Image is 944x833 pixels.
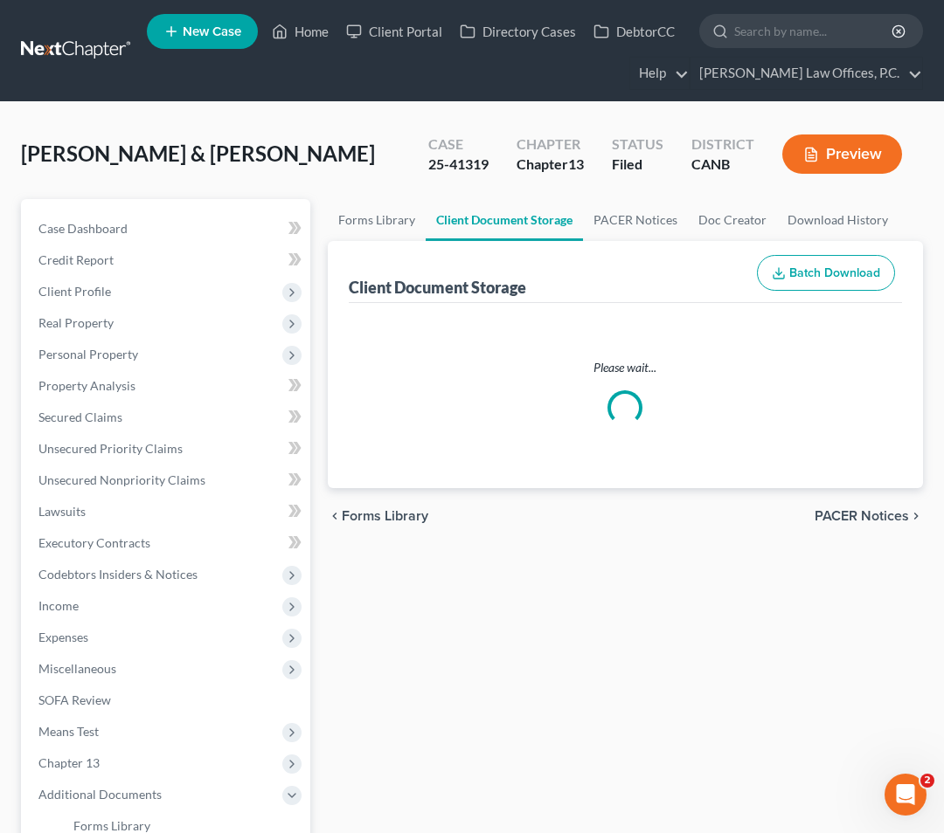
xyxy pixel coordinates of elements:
a: PACER Notices [583,199,688,241]
div: CANB [691,155,754,175]
div: Client Document Storage [349,277,526,298]
a: Credit Report [24,244,310,276]
span: Client Profile [38,284,111,299]
span: Case Dashboard [38,221,128,236]
span: Chapter 13 [38,755,100,770]
a: Directory Cases [451,16,585,47]
a: DebtorCC [585,16,684,47]
button: chevron_left Forms Library [328,509,428,523]
p: Please wait... [352,359,899,376]
span: New Case [183,25,241,38]
span: Forms Library [73,818,150,833]
iframe: Intercom live chat [885,774,927,816]
span: Forms Library [342,509,428,523]
a: Forms Library [328,199,426,241]
div: Case [428,134,489,155]
a: Unsecured Priority Claims [24,433,310,465]
span: SOFA Review [38,692,111,707]
span: Additional Documents [38,787,162,802]
span: Codebtors Insiders & Notices [38,567,198,582]
span: Property Analysis [38,378,135,393]
span: Personal Property [38,347,138,361]
div: Chapter [517,134,584,155]
button: PACER Notices chevron_right [815,509,923,523]
span: [PERSON_NAME] & [PERSON_NAME] [21,141,375,166]
span: 2 [920,774,934,788]
a: Doc Creator [688,199,777,241]
a: Lawsuits [24,496,310,527]
span: Unsecured Priority Claims [38,441,183,456]
span: Real Property [38,315,114,330]
div: Chapter [517,155,584,175]
a: Secured Claims [24,402,310,433]
a: Unsecured Nonpriority Claims [24,465,310,496]
span: Lawsuits [38,504,86,519]
span: Secured Claims [38,410,122,424]
span: Means Test [38,724,99,739]
i: chevron_right [909,509,923,523]
span: Miscellaneous [38,661,116,676]
a: Help [630,58,689,89]
span: Income [38,598,79,613]
span: Unsecured Nonpriority Claims [38,472,205,487]
a: [PERSON_NAME] Law Offices, P.C. [691,58,922,89]
a: Download History [777,199,899,241]
a: SOFA Review [24,685,310,716]
span: Credit Report [38,252,114,267]
div: District [691,134,754,155]
a: Client Document Storage [426,199,583,241]
span: PACER Notices [815,509,909,523]
span: Expenses [38,630,88,644]
span: Batch Download [789,265,880,280]
input: Search by name... [734,15,894,47]
button: Preview [782,134,902,174]
i: chevron_left [328,509,342,523]
span: Executory Contracts [38,535,150,550]
a: Property Analysis [24,370,310,402]
a: Home [263,16,337,47]
span: 13 [568,155,584,172]
div: 25-41319 [428,155,489,175]
div: Status [612,134,663,155]
a: Executory Contracts [24,527,310,559]
a: Case Dashboard [24,213,310,244]
div: Filed [612,155,663,175]
a: Client Portal [337,16,451,47]
button: Batch Download [757,255,895,292]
